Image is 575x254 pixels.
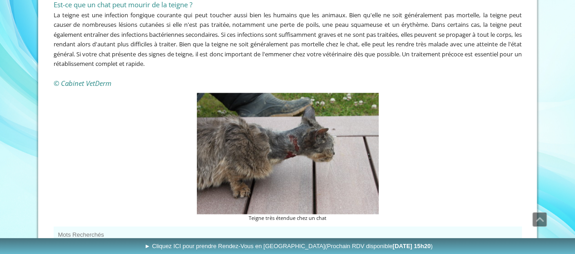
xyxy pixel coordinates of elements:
span: ► Cliquez ICI pour prendre Rendez-Vous en [GEOGRAPHIC_DATA] [145,243,433,249]
figcaption: Teigne très étendue chez un chat [197,214,379,222]
span: La teigne est une infection fongique courante qui peut toucher aussi bien les humains que les ani... [54,11,522,68]
a: Défiler vers le haut [532,212,547,227]
img: Teigne très étendue chez un chat [197,93,379,214]
b: [DATE] 15h20 [393,243,431,249]
span: Défiler vers le haut [533,213,546,226]
span: © Cabinet VetDerm [54,79,111,88]
button: Mots Recherchés [54,226,522,242]
span: (Prochain RDV disponible ) [325,243,433,249]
